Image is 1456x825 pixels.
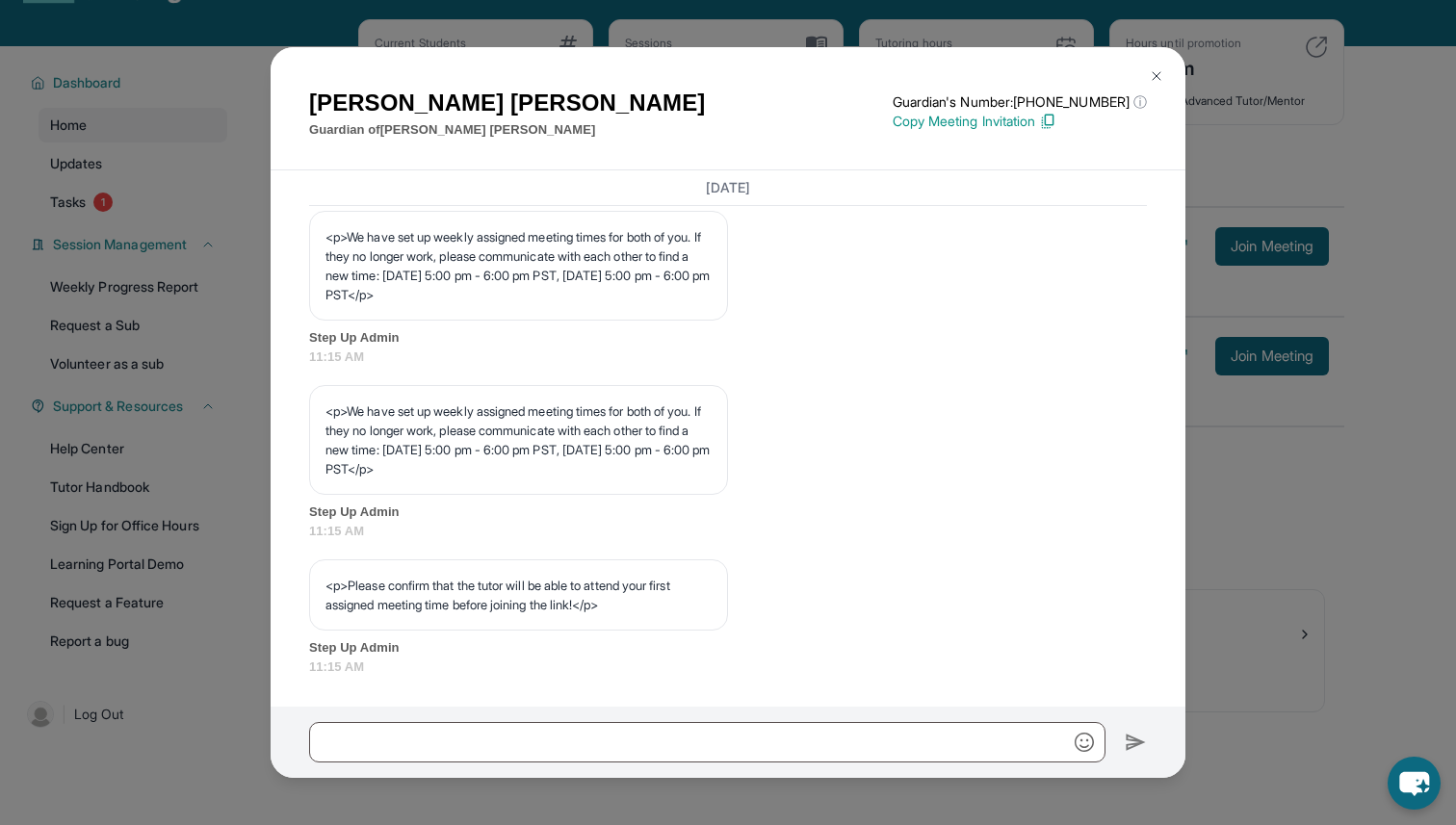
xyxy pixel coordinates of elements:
img: Close Icon [1149,68,1164,84]
button: chat-button [1388,757,1441,810]
p: <p>Please confirm that the tutor will be able to attend your first assigned meeting time before j... [325,576,712,614]
p: Guardian's Number: [PHONE_NUMBER] [893,92,1147,112]
img: Copy Icon [1039,113,1056,130]
span: 11:15 AM [309,348,1147,367]
span: Step Up Admin [309,503,1147,522]
span: 11:15 AM [309,522,1147,541]
span: Step Up Admin [309,328,1147,348]
p: <p>We have set up weekly assigned meeting times for both of you. If they no longer work, please c... [325,227,712,304]
img: Emoji [1075,733,1094,752]
h3: [DATE] [309,178,1147,197]
h1: [PERSON_NAME] [PERSON_NAME] [309,86,705,120]
img: Send icon [1125,731,1147,754]
span: 11:15 AM [309,657,1147,677]
span: ⓘ [1133,92,1147,112]
span: Step Up Admin [309,638,1147,657]
p: Copy Meeting Invitation [893,112,1147,131]
p: Guardian of [PERSON_NAME] [PERSON_NAME] [309,120,705,140]
p: <p>We have set up weekly assigned meeting times for both of you. If they no longer work, please c... [325,401,712,478]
